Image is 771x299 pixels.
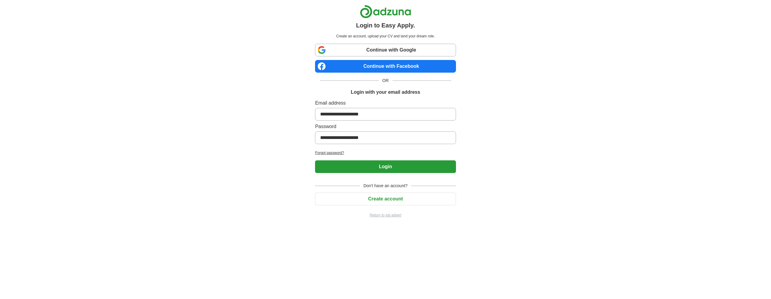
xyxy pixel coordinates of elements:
[360,183,411,189] span: Don't have an account?
[379,77,392,84] span: OR
[315,99,456,107] label: Email address
[360,5,411,18] img: Adzuna logo
[316,33,454,39] p: Create an account, upload your CV and land your dream role.
[315,60,456,73] a: Continue with Facebook
[315,44,456,56] a: Continue with Google
[315,212,456,218] a: Return to job advert
[315,196,456,201] a: Create account
[315,150,456,156] a: Forgot password?
[356,21,415,30] h1: Login to Easy Apply.
[315,160,456,173] button: Login
[315,123,456,130] label: Password
[315,193,456,205] button: Create account
[351,89,420,96] h1: Login with your email address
